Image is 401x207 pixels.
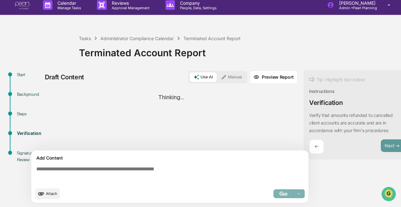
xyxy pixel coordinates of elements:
div: Steps [17,111,41,117]
p: Calendar [52,0,84,6]
div: Background [17,91,41,98]
a: 🖐️Preclearance [4,77,43,88]
div: Tasks [79,36,91,41]
div: Add Content [35,154,305,162]
div: Start [17,71,41,78]
div: We're available if you need us! [21,55,80,60]
iframe: Open customer support [381,186,398,203]
span: Pylon [63,107,76,112]
div: Terminated Account Report [79,42,398,58]
a: 🔎Data Lookup [4,89,42,100]
div: Start new chat [21,48,104,55]
span: Data Lookup [13,92,40,98]
a: 🗄️Attestations [43,77,81,88]
a: Powered byPylon [45,107,76,112]
p: How can we help? [6,13,115,23]
div: 🔎 [6,92,11,97]
button: Use AI [190,72,217,82]
div: Draft Content [45,73,84,81]
button: upload document [35,188,60,199]
div: Verification [309,99,343,107]
p: Approval Management [107,6,153,10]
button: Preview Report [250,70,297,84]
p: ← [314,143,319,149]
div: Verification [17,130,41,137]
p: Verify that amounts refunded to cancelled client accounts are accurate and are in accordance with... [309,113,393,133]
img: logo [15,1,30,9]
div: Instructions [309,88,335,94]
div: Signature Review [17,150,41,163]
div: Tip: Highlight text below [309,76,365,83]
span: Preclearance [13,80,41,86]
div: 🖐️ [6,80,11,85]
div: Terminated Account Report [183,36,241,41]
p: Admin • Pearl Planning [334,6,379,10]
div: Administrator Compliance Calendar [100,36,174,41]
span: Attestations [52,80,78,86]
p: People, Data, Settings [175,6,220,10]
button: Manual [217,72,246,82]
img: 1746055101610-c473b297-6a78-478c-a979-82029cc54cd1 [6,48,18,60]
p: [PERSON_NAME] [334,0,379,6]
span: Attach [46,191,57,196]
button: Start new chat [107,50,115,58]
p: Company [175,0,220,6]
p: Manage Tasks [52,6,84,10]
div: 🗄️ [46,80,51,85]
div: Thinking... [45,89,297,106]
p: Reviews [107,0,153,6]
